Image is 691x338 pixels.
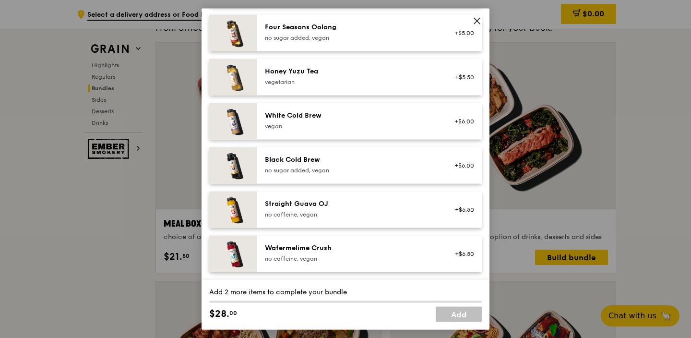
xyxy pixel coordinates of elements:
img: daily_normal_HORZ-four-seasons-oolong.jpg [209,15,257,51]
div: Watermelime Crush [265,243,437,253]
div: vegetarian [265,78,437,86]
div: +$6.50 [449,250,474,258]
img: daily_normal_HORZ-straight-guava-OJ.jpg [209,192,257,228]
div: +$6.50 [449,206,474,214]
div: +$5.50 [449,73,474,81]
div: vegan [265,122,437,130]
div: White Cold Brew [265,111,437,121]
div: +$6.00 [449,118,474,125]
div: +$6.00 [449,162,474,169]
div: no caffeine, vegan [265,211,437,218]
img: daily_normal_HORZ-white-cold-brew.jpg [209,103,257,140]
div: Straight Guava OJ [265,199,437,209]
img: daily_normal_HORZ-black-cold-brew.jpg [209,147,257,184]
div: no caffeine, vegan [265,255,437,263]
span: 00 [229,309,237,316]
a: Add [436,306,482,322]
div: no sugar added, vegan [265,34,437,42]
div: +$5.00 [449,29,474,37]
img: daily_normal_honey-yuzu-tea.jpg [209,59,257,96]
div: Add 2 more items to complete your bundle [209,287,482,297]
div: no sugar added, vegan [265,167,437,174]
div: Four Seasons Oolong [265,23,437,32]
span: $28. [209,306,229,321]
div: Black Cold Brew [265,155,437,165]
div: Honey Yuzu Tea [265,67,437,76]
img: daily_normal_HORZ-watermelime-crush.jpg [209,236,257,272]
